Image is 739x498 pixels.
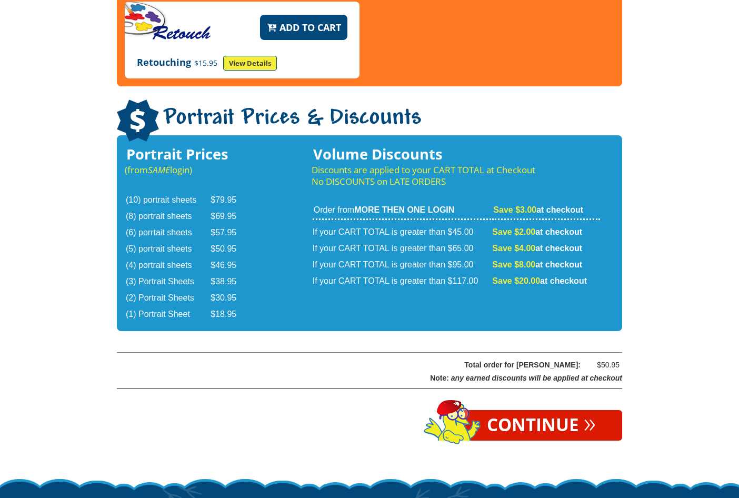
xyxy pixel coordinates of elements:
strong: at checkout [492,227,582,236]
td: (4) portrait sheets [126,258,209,273]
span: Save $3.00 [493,205,536,214]
span: Save $20.00 [492,276,540,285]
h3: Portrait Prices [125,148,251,160]
td: If your CART TOTAL is greater than $117.00 [313,274,492,289]
span: $15.95 [191,58,221,68]
td: $57.95 [211,225,249,241]
td: (5) portrait sheets [126,242,209,257]
strong: at checkout [493,205,583,214]
td: (6) porrtait sheets [126,225,209,241]
td: $50.95 [211,242,249,257]
p: (from login) [125,164,251,176]
strong: at checkout [492,276,587,285]
a: Continue» [461,410,622,441]
span: Note: [430,374,449,382]
p: Discounts are applied to your CART TOTAL at Checkout No DISCOUNTS on LATE ORDERS [312,164,601,187]
span: Save $4.00 [492,244,535,253]
div: Total order for [PERSON_NAME]: [144,358,581,372]
td: $30.95 [211,291,249,306]
td: If your CART TOTAL is greater than $65.00 [313,241,492,256]
td: $46.95 [211,258,249,273]
td: (1) Portrait Sheet [126,307,209,322]
td: (10) portrait sheets [126,193,209,208]
span: » [584,416,596,428]
td: $69.95 [211,209,249,224]
button: Add to Cart [260,15,347,40]
em: SAME [148,164,170,176]
td: $18.95 [211,307,249,322]
strong: at checkout [492,260,582,269]
h3: Volume Discounts [312,148,601,160]
h1: Portrait Prices & Discounts [117,99,622,143]
td: $79.95 [211,193,249,208]
span: Save $2.00 [492,227,535,236]
div: $50.95 [588,358,620,372]
td: If your CART TOTAL is greater than $45.00 [313,221,492,240]
span: any earned discounts will be applied at checkout [451,374,622,382]
td: (2) Portrait Sheets [126,291,209,306]
td: (3) Portrait Sheets [126,274,209,290]
td: If your CART TOTAL is greater than $95.00 [313,257,492,273]
strong: MORE THEN ONE LOGIN [354,205,454,214]
p: Retouching [137,56,347,71]
td: $38.95 [211,274,249,290]
a: View Details [223,56,277,71]
td: (8) portrait sheets [126,209,209,224]
td: Order from [313,204,492,220]
strong: at checkout [492,244,582,253]
span: Save $8.00 [492,260,535,269]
